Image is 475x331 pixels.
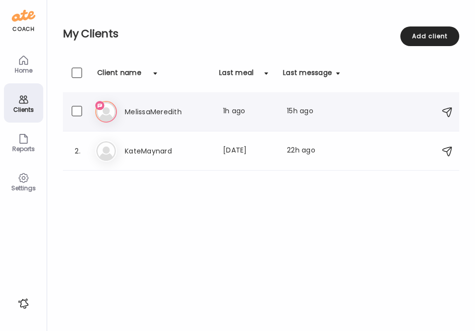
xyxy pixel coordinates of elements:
div: 2. [72,145,84,157]
div: Add client [400,26,459,46]
div: Last message [283,68,332,83]
div: 1h ago [223,106,275,118]
div: Last meal [219,68,253,83]
div: Reports [6,146,41,152]
div: coach [12,25,34,33]
div: Home [6,67,41,74]
div: Clients [6,106,41,113]
div: 22h ago [287,145,340,157]
div: [DATE] [223,145,275,157]
div: 15h ago [287,106,340,118]
h2: My Clients [63,26,459,41]
h3: MelissaMeredith [125,106,211,118]
img: ate [12,8,35,24]
div: Client name [97,68,141,83]
div: Settings [6,185,41,191]
h3: KateMaynard [125,145,211,157]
